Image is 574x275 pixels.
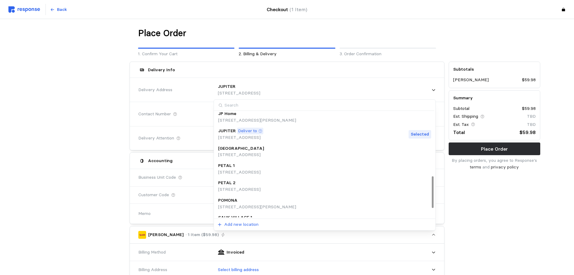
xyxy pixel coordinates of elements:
[227,249,244,256] p: Invoiced
[138,249,166,256] span: Billing Method
[340,51,436,57] p: 3. Order Confirmation
[138,192,169,198] span: Customer Code
[218,214,252,221] p: SAUK VILLAGE 1
[218,110,236,117] p: JP Home
[8,6,40,13] img: svg%3e
[453,121,469,128] p: Est. Tax
[470,164,481,170] a: terms
[449,142,540,155] button: Place Order
[218,180,236,186] p: PETAL 2
[138,135,174,142] span: Delivery Attention
[453,95,536,101] h5: Summary
[238,128,257,134] p: Deliver to
[218,186,261,193] p: [STREET_ADDRESS]
[130,226,444,243] button: [PERSON_NAME]· 1 Item ($59.98)
[522,77,536,83] p: $59.98
[519,129,536,136] p: $59.98
[218,169,261,176] p: [STREET_ADDRESS]
[148,158,173,164] h5: Accounting
[218,90,260,97] p: [STREET_ADDRESS]
[453,77,489,83] p: [PERSON_NAME]
[239,51,335,57] p: 2. Billing & Delivery
[218,145,264,152] p: [GEOGRAPHIC_DATA]
[138,27,186,39] h1: Place Order
[481,145,508,153] p: Place Order
[47,4,70,15] button: Back
[453,66,536,72] h5: Subtotals
[527,121,536,128] p: TBD
[218,117,296,124] p: [STREET_ADDRESS][PERSON_NAME]
[138,87,172,93] span: Delivery Address
[148,232,183,238] p: [PERSON_NAME]
[218,152,264,158] p: [STREET_ADDRESS]
[218,134,263,141] p: [STREET_ADDRESS]
[218,204,296,210] p: [STREET_ADDRESS][PERSON_NAME]
[453,105,469,112] p: Subtotal
[218,162,235,169] p: PETAL 1
[138,267,167,273] span: Billing Address
[522,105,536,112] p: $59.98
[224,221,259,228] p: Add new location
[57,6,67,13] p: Back
[217,221,259,228] button: Add new location
[218,83,236,90] p: JUPITER
[138,111,171,117] span: Contact Number
[290,7,307,12] span: (1 Item)
[186,232,219,238] p: · 1 Item ($59.98)
[138,51,234,57] p: 1. Confirm Your Cart
[453,129,465,136] p: Total
[218,267,259,273] p: Select billing address
[214,100,434,111] input: Search
[148,67,175,73] h5: Delivery Info
[449,157,540,170] p: By placing orders, you agree to Response's and
[411,131,429,138] p: Selected
[527,113,536,120] p: TBD
[218,128,236,134] p: JUPITER
[453,113,478,120] p: Est. Shipping
[138,210,151,217] span: Memo
[218,197,237,204] p: POMONA
[138,174,176,181] span: Business Unit Code
[491,164,519,170] a: privacy policy
[267,6,307,13] h4: Checkout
